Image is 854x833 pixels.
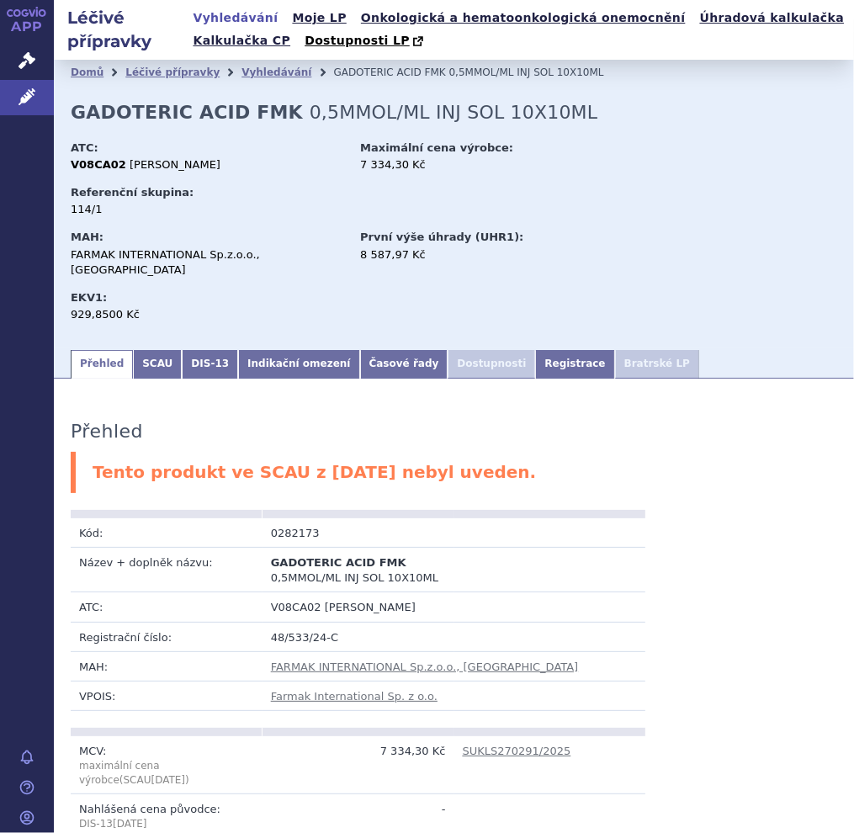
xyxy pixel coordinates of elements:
td: 7 334,30 Kč [263,736,454,793]
span: 0,5MMOL/ML INJ SOL 10X10ML [271,571,438,584]
span: 0,5MMOL/ML INJ SOL 10X10ML [449,66,604,78]
a: SCAU [133,350,182,379]
span: [PERSON_NAME] [130,158,220,171]
span: maximální cena výrobce [79,760,160,786]
a: Přehled [71,350,133,379]
td: 48/533/24-C [263,622,646,651]
td: VPOIS: [71,681,263,710]
div: 7 334,30 Kč [360,157,634,172]
span: (SCAU ) [79,760,189,786]
a: Farmak International Sp. z o.o. [271,690,438,703]
div: 8 587,97 Kč [360,247,634,263]
td: Registrační číslo: [71,622,263,651]
strong: GADOTERIC ACID FMK [71,102,303,123]
h2: Léčivé přípravky [54,6,188,53]
td: 0282173 [263,518,454,548]
a: DIS-13 [182,350,238,379]
a: Kalkulačka CP [188,29,296,52]
div: 114/1 [71,202,260,217]
h3: Přehled [71,421,143,443]
a: Moje LP [287,7,351,29]
span: [DATE] [151,774,185,786]
span: GADOTERIC ACID FMK [271,556,406,569]
a: Vyhledávání [188,7,284,29]
td: MCV: [71,736,263,793]
strong: MAH: [71,231,103,243]
strong: Maximální cena výrobce: [360,141,513,154]
td: ATC: [71,592,263,622]
span: 0,5MMOL/ML INJ SOL 10X10ML [310,102,598,123]
td: MAH: [71,651,263,681]
a: Léčivé přípravky [125,66,220,78]
td: Název + doplněk názvu: [71,547,263,592]
td: Kód: [71,518,263,548]
a: Dostupnosti LP [300,29,432,53]
a: Onkologická a hematoonkologická onemocnění [356,7,691,29]
span: GADOTERIC ACID FMK [333,66,445,78]
a: Vyhledávání [241,66,311,78]
span: Dostupnosti LP [305,34,410,47]
strong: V08CA02 [71,158,126,171]
a: Indikační omezení [238,350,359,379]
div: 929,8500 Kč [71,307,260,322]
div: Tento produkt ve SCAU z [DATE] nebyl uveden. [71,452,837,493]
a: FARMAK INTERNATIONAL Sp.z.o.o., [GEOGRAPHIC_DATA] [271,661,579,673]
strong: EKV1: [71,291,107,304]
a: Časové řady [360,350,448,379]
div: FARMAK INTERNATIONAL Sp.z.o.o., [GEOGRAPHIC_DATA] [71,247,344,278]
a: SUKLS270291/2025 [463,745,571,757]
strong: První výše úhrady (UHR1): [360,231,523,243]
p: DIS-13 [79,817,254,831]
a: Úhradová kalkulačka [695,7,850,29]
strong: Referenční skupina: [71,186,194,199]
a: Domů [71,66,103,78]
span: V08CA02 [271,601,321,613]
span: [DATE] [113,818,147,830]
span: [PERSON_NAME] [325,601,416,613]
a: Registrace [535,350,614,379]
strong: ATC: [71,141,98,154]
